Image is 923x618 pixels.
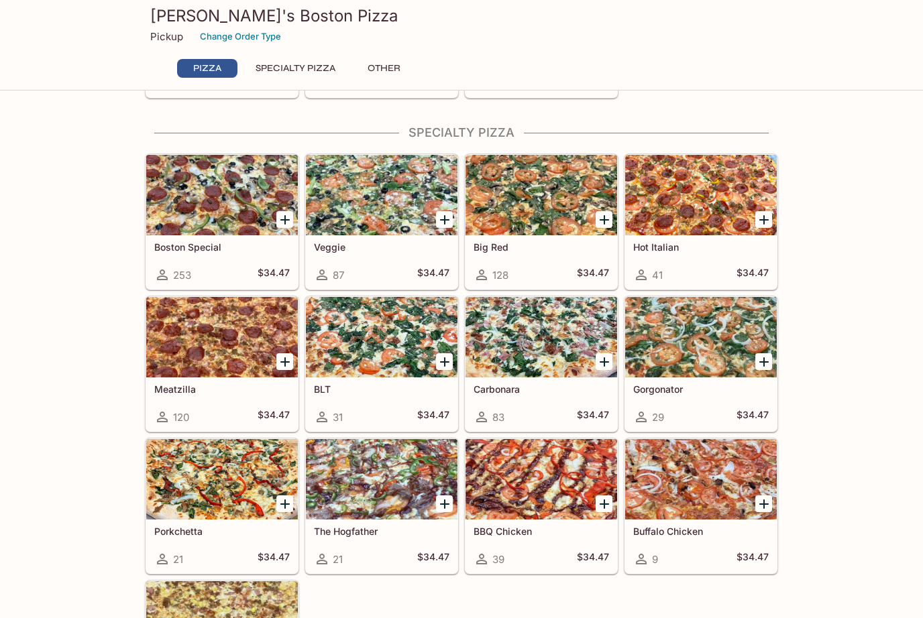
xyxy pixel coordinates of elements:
[154,241,290,253] h5: Boston Special
[466,155,617,235] div: Big Red
[577,267,609,283] h5: $34.47
[417,551,449,567] h5: $34.47
[314,241,449,253] h5: Veggie
[652,269,663,282] span: 41
[145,125,778,140] h4: Specialty Pizza
[577,551,609,567] h5: $34.47
[146,155,298,235] div: Boston Special
[633,383,769,395] h5: Gorgonator
[625,438,777,574] a: Buffalo Chicken9$34.47
[577,409,609,425] h5: $34.47
[305,154,458,290] a: Veggie87$34.47
[150,30,183,43] p: Pickup
[492,553,504,566] span: 39
[173,411,189,424] span: 120
[276,495,293,512] button: Add Porkchetta
[465,438,618,574] a: BBQ Chicken39$34.47
[737,551,769,567] h5: $34.47
[652,411,664,424] span: 29
[305,296,458,432] a: BLT31$34.47
[474,383,609,395] h5: Carbonara
[354,59,414,78] button: Other
[596,353,612,370] button: Add Carbonara
[652,553,658,566] span: 9
[258,267,290,283] h5: $34.47
[258,409,290,425] h5: $34.47
[417,267,449,283] h5: $34.47
[314,526,449,537] h5: The Hogfather
[633,241,769,253] h5: Hot Italian
[436,353,453,370] button: Add BLT
[633,526,769,537] h5: Buffalo Chicken
[146,439,298,519] div: Porkchetta
[173,553,183,566] span: 21
[755,211,772,228] button: Add Hot Italian
[436,211,453,228] button: Add Veggie
[625,154,777,290] a: Hot Italian41$34.47
[258,551,290,567] h5: $34.47
[755,495,772,512] button: Add Buffalo Chicken
[306,155,457,235] div: Veggie
[417,409,449,425] h5: $34.47
[248,59,343,78] button: Specialty Pizza
[492,411,504,424] span: 83
[474,241,609,253] h5: Big Red
[146,296,298,432] a: Meatzilla120$34.47
[466,297,617,377] div: Carbonara
[596,495,612,512] button: Add BBQ Chicken
[465,154,618,290] a: Big Red128$34.47
[625,439,777,519] div: Buffalo Chicken
[625,297,777,377] div: Gorgonator
[737,409,769,425] h5: $34.47
[466,439,617,519] div: BBQ Chicken
[492,269,508,282] span: 128
[625,296,777,432] a: Gorgonator29$34.47
[465,296,618,432] a: Carbonara83$34.47
[146,154,298,290] a: Boston Special253$34.47
[305,438,458,574] a: The Hogfather21$34.47
[436,495,453,512] button: Add The Hogfather
[276,211,293,228] button: Add Boston Special
[146,438,298,574] a: Porkchetta21$34.47
[306,439,457,519] div: The Hogfather
[755,353,772,370] button: Add Gorgonator
[625,155,777,235] div: Hot Italian
[333,553,343,566] span: 21
[737,267,769,283] h5: $34.47
[306,297,457,377] div: BLT
[154,526,290,537] h5: Porkchetta
[173,269,191,282] span: 253
[150,5,773,26] h3: [PERSON_NAME]'s Boston Pizza
[194,26,287,47] button: Change Order Type
[596,211,612,228] button: Add Big Red
[154,383,290,395] h5: Meatzilla
[474,526,609,537] h5: BBQ Chicken
[333,411,343,424] span: 31
[177,59,237,78] button: Pizza
[314,383,449,395] h5: BLT
[276,353,293,370] button: Add Meatzilla
[146,297,298,377] div: Meatzilla
[333,269,344,282] span: 87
